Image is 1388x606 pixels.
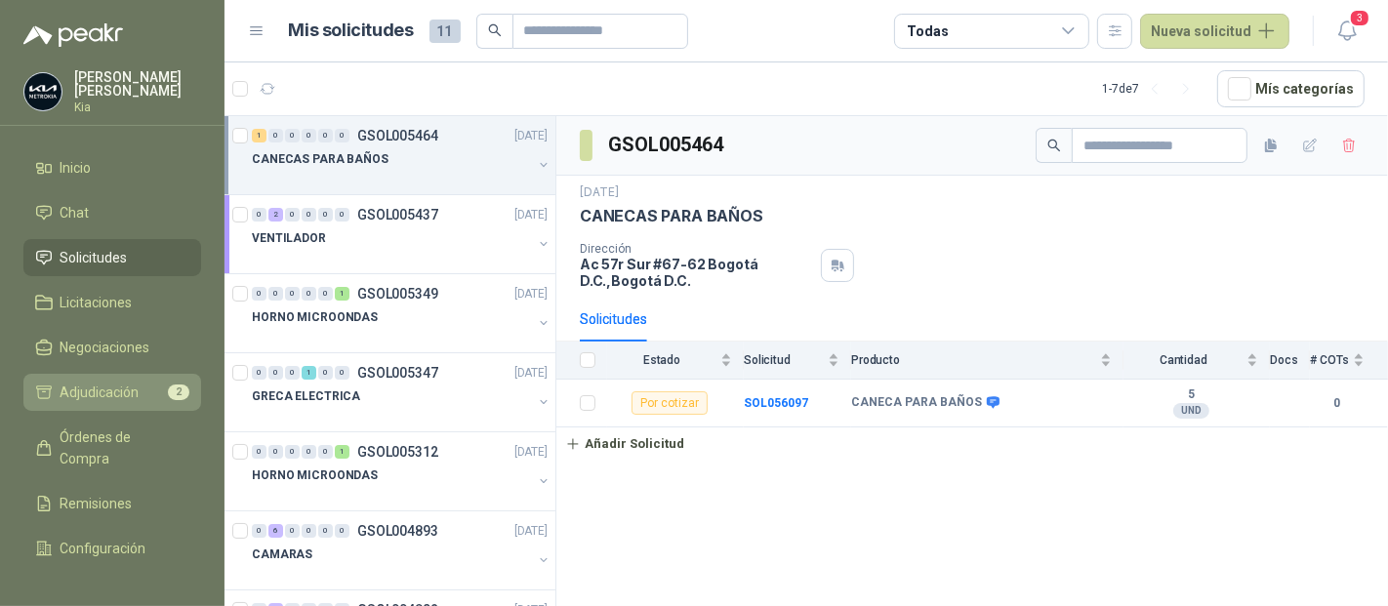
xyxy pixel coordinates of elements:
p: [DATE] [580,183,619,202]
p: GSOL005312 [357,445,438,459]
span: 2 [168,384,189,400]
span: Producto [851,353,1096,367]
button: 3 [1329,14,1365,49]
a: 1 0 0 0 0 0 GSOL005464[DATE] CANECAS PARA BAÑOS [252,124,551,186]
div: 1 [335,287,349,301]
div: 0 [302,287,316,301]
span: Órdenes de Compra [61,426,183,469]
div: 0 [335,208,349,222]
div: 0 [268,445,283,459]
div: 0 [285,287,300,301]
span: Inicio [61,157,92,179]
b: 0 [1310,394,1365,413]
img: Company Logo [24,73,61,110]
div: 0 [335,366,349,380]
th: Solicitud [744,342,851,380]
div: 0 [252,366,266,380]
span: 11 [429,20,461,43]
b: CANECA PARA BAÑOS [851,395,982,411]
p: CANECAS PARA BAÑOS [252,150,388,169]
p: Dirección [580,242,813,256]
h1: Mis solicitudes [289,17,414,45]
div: 0 [302,208,316,222]
div: Por cotizar [632,391,708,415]
p: [DATE] [514,522,548,541]
a: Negociaciones [23,329,201,366]
th: Docs [1270,342,1310,380]
div: 1 [302,366,316,380]
button: Mís categorías [1217,70,1365,107]
span: Chat [61,202,90,223]
p: GSOL005437 [357,208,438,222]
span: search [488,23,502,37]
th: Cantidad [1123,342,1270,380]
p: [DATE] [514,127,548,145]
a: Añadir Solicitud [556,427,1388,461]
div: 2 [268,208,283,222]
a: 0 2 0 0 0 0 GSOL005437[DATE] VENTILADOR [252,203,551,265]
p: CAMARAS [252,545,312,564]
button: Nueva solicitud [1140,14,1289,49]
p: GRECA ELECTRICA [252,387,360,406]
span: Configuración [61,538,146,559]
div: 0 [252,445,266,459]
div: 0 [302,445,316,459]
a: Remisiones [23,485,201,522]
p: GSOL005464 [357,129,438,142]
div: 0 [302,129,316,142]
div: 0 [252,287,266,301]
p: GSOL005349 [357,287,438,301]
img: Logo peakr [23,23,123,47]
div: 1 [252,129,266,142]
span: Adjudicación [61,382,140,403]
a: Órdenes de Compra [23,419,201,477]
span: 3 [1349,9,1370,27]
button: Añadir Solicitud [556,427,693,461]
div: 1 - 7 de 7 [1102,73,1202,104]
div: 0 [335,524,349,538]
span: search [1047,139,1061,152]
p: HORNO MICROONDAS [252,308,378,327]
div: 0 [285,208,300,222]
div: 0 [318,445,333,459]
p: Kia [74,101,201,113]
a: Licitaciones [23,284,201,321]
a: Solicitudes [23,239,201,276]
div: 0 [268,366,283,380]
div: 0 [252,524,266,538]
span: Cantidad [1123,353,1243,367]
span: Remisiones [61,493,133,514]
span: Estado [607,353,716,367]
p: GSOL004893 [357,524,438,538]
span: Solicitud [744,353,824,367]
a: 0 0 0 0 0 1 GSOL005349[DATE] HORNO MICROONDAS [252,282,551,344]
div: 0 [285,445,300,459]
p: VENTILADOR [252,229,326,248]
div: UND [1173,403,1209,419]
div: 0 [335,129,349,142]
b: 5 [1123,387,1258,403]
a: 0 6 0 0 0 0 GSOL004893[DATE] CAMARAS [252,519,551,582]
a: Chat [23,194,201,231]
p: CANECAS PARA BAÑOS [580,206,763,226]
a: Configuración [23,530,201,567]
span: # COTs [1310,353,1349,367]
span: Licitaciones [61,292,133,313]
span: Negociaciones [61,337,150,358]
th: # COTs [1310,342,1388,380]
div: 0 [318,366,333,380]
a: 0 0 0 0 0 1 GSOL005312[DATE] HORNO MICROONDAS [252,440,551,503]
span: Solicitudes [61,247,128,268]
div: 0 [302,524,316,538]
div: 0 [268,287,283,301]
a: Inicio [23,149,201,186]
div: 1 [335,445,349,459]
div: Todas [907,20,948,42]
div: 0 [318,129,333,142]
div: 6 [268,524,283,538]
p: [DATE] [514,364,548,383]
th: Estado [607,342,744,380]
div: 0 [318,208,333,222]
p: HORNO MICROONDAS [252,466,378,485]
div: 0 [285,366,300,380]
